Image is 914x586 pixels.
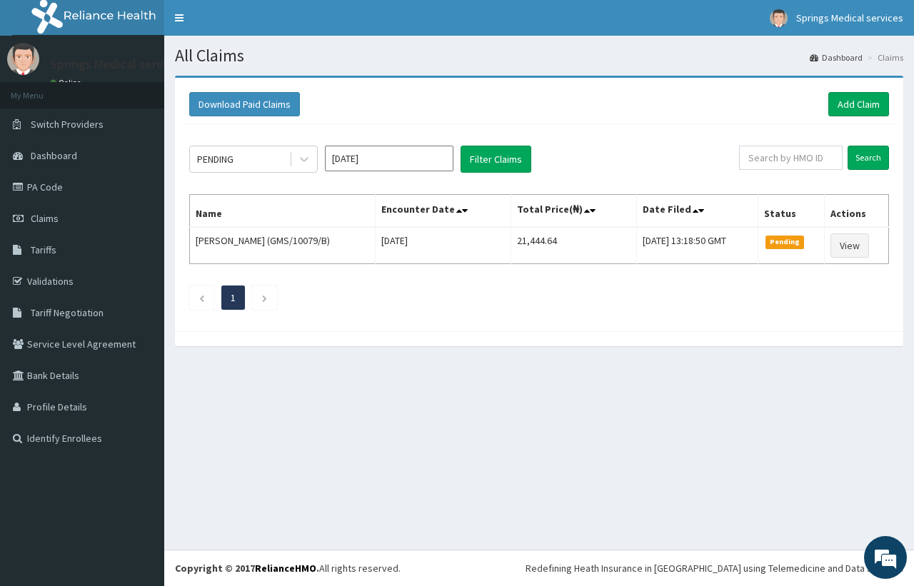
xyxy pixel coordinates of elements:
span: Tariff Negotiation [31,306,104,319]
input: Search by HMO ID [739,146,843,170]
span: Claims [31,212,59,225]
div: Redefining Heath Insurance in [GEOGRAPHIC_DATA] using Telemedicine and Data Science! [526,561,903,575]
th: Actions [825,195,889,228]
input: Select Month and Year [325,146,453,171]
a: Next page [261,291,268,304]
span: Tariffs [31,243,56,256]
a: Previous page [199,291,205,304]
img: User Image [770,9,788,27]
th: Date Filed [636,195,758,228]
div: PENDING [197,152,233,166]
th: Encounter Date [375,195,511,228]
a: Page 1 is your current page [231,291,236,304]
span: Springs Medical services [796,11,903,24]
th: Name [190,195,376,228]
th: Total Price(₦) [511,195,636,228]
td: [DATE] [375,227,511,264]
span: Dashboard [31,149,77,162]
span: Switch Providers [31,118,104,131]
td: [DATE] 13:18:50 GMT [636,227,758,264]
h1: All Claims [175,46,903,65]
a: Online [50,78,84,88]
p: Springs Medical services [50,58,185,71]
span: Pending [765,236,805,248]
img: User Image [7,43,39,75]
button: Download Paid Claims [189,92,300,116]
button: Filter Claims [461,146,531,173]
a: View [830,233,869,258]
strong: Copyright © 2017 . [175,562,319,575]
td: 21,444.64 [511,227,636,264]
input: Search [848,146,889,170]
a: RelianceHMO [255,562,316,575]
footer: All rights reserved. [164,550,914,586]
li: Claims [864,51,903,64]
a: Dashboard [810,51,863,64]
a: Add Claim [828,92,889,116]
th: Status [758,195,824,228]
td: [PERSON_NAME] (GMS/10079/B) [190,227,376,264]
